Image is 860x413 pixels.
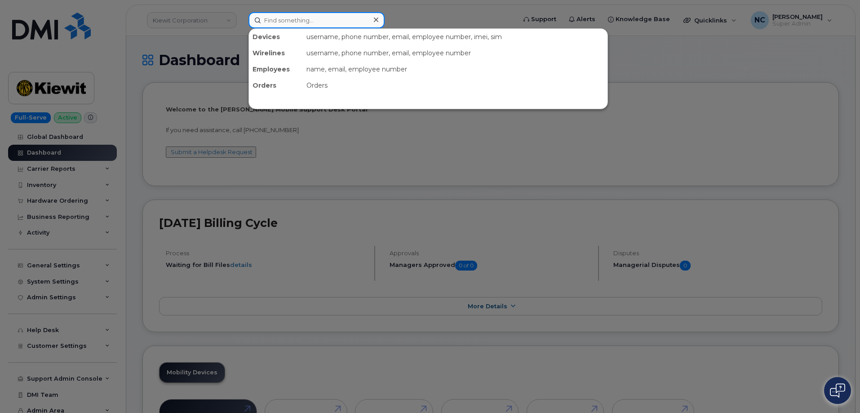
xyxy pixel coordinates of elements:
div: username, phone number, email, employee number, imei, sim [303,29,607,45]
img: Open chat [830,383,845,398]
div: Devices [249,29,303,45]
div: Orders [303,77,607,93]
div: Employees [249,61,303,77]
div: username, phone number, email, employee number [303,45,607,61]
div: name, email, employee number [303,61,607,77]
div: Wirelines [249,45,303,61]
div: Orders [249,77,303,93]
